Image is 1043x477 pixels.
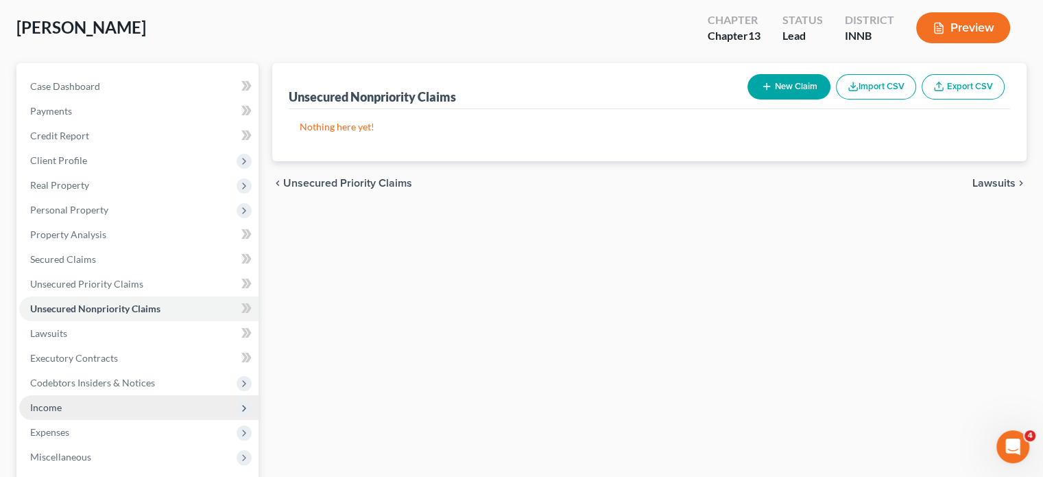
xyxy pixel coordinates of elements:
[30,327,67,339] span: Lawsuits
[300,120,999,134] p: Nothing here yet!
[19,346,259,371] a: Executory Contracts
[30,154,87,166] span: Client Profile
[1024,430,1035,441] span: 4
[972,178,1027,189] button: Lawsuits chevron_right
[272,178,412,189] button: chevron_left Unsecured Priority Claims
[30,451,91,463] span: Miscellaneous
[30,229,106,240] span: Property Analysis
[19,321,259,346] a: Lawsuits
[30,352,118,364] span: Executory Contracts
[845,12,894,28] div: District
[30,204,108,216] span: Personal Property
[30,402,62,413] span: Income
[283,178,412,189] span: Unsecured Priority Claims
[782,12,823,28] div: Status
[272,178,283,189] i: chevron_left
[747,74,830,100] button: New Claim
[708,12,760,28] div: Chapter
[30,80,100,92] span: Case Dashboard
[972,178,1016,189] span: Lawsuits
[19,74,259,99] a: Case Dashboard
[289,89,456,105] div: Unsecured Nonpriority Claims
[708,28,760,44] div: Chapter
[916,12,1010,43] button: Preview
[30,278,143,290] span: Unsecured Priority Claims
[996,430,1029,463] iframe: Intercom live chat
[19,99,259,124] a: Payments
[836,74,916,100] button: Import CSV
[30,253,96,265] span: Secured Claims
[30,130,89,141] span: Credit Report
[748,29,760,42] span: 13
[19,247,259,272] a: Secured Claims
[19,272,259,296] a: Unsecured Priority Claims
[782,28,823,44] div: Lead
[1016,178,1027,189] i: chevron_right
[30,303,160,314] span: Unsecured Nonpriority Claims
[845,28,894,44] div: INNB
[922,74,1005,100] a: Export CSV
[30,426,69,438] span: Expenses
[19,124,259,148] a: Credit Report
[30,179,89,191] span: Real Property
[30,105,72,117] span: Payments
[19,222,259,247] a: Property Analysis
[30,377,155,388] span: Codebtors Insiders & Notices
[16,17,146,37] span: [PERSON_NAME]
[19,296,259,321] a: Unsecured Nonpriority Claims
